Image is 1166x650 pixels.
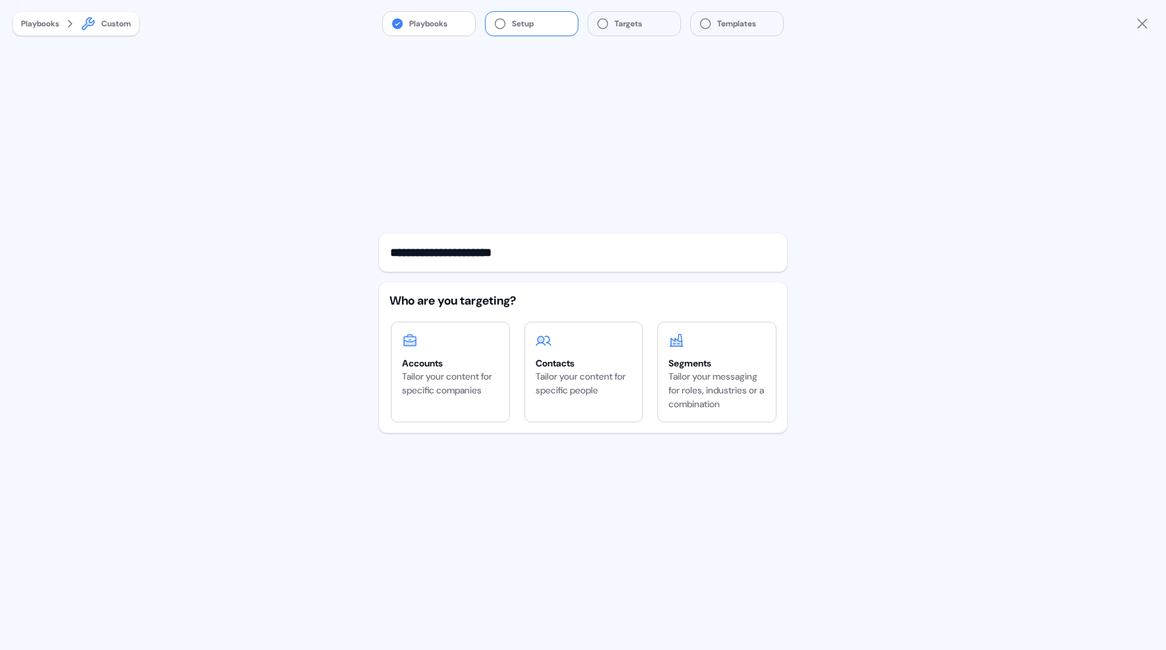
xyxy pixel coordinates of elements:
div: Tailor your messaging for roles, industries or a combination [669,370,765,411]
div: Who are you targeting? [390,293,776,309]
div: Custom [101,17,131,30]
button: Templates [691,12,783,36]
div: Tailor your content for specific people [536,370,632,397]
div: Segments [669,357,765,370]
div: Accounts [402,357,499,370]
button: Setup [486,12,578,36]
div: Contacts [536,357,632,370]
button: Targets [588,12,680,36]
button: Playbooks [21,17,59,30]
button: Close [1134,16,1150,32]
button: Playbooks [383,12,475,36]
div: Tailor your content for specific companies [402,370,499,397]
